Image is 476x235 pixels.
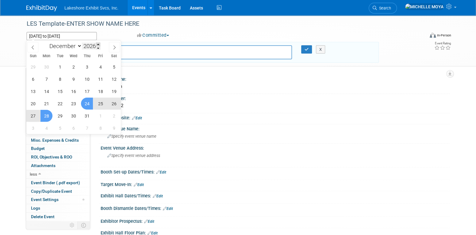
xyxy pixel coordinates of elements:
div: Exhibitor Prospectus: [101,217,450,225]
span: Search [377,6,391,10]
span: January 3, 2027 [27,122,39,134]
span: December 4, 2026 [94,61,106,73]
span: January 1, 2027 [94,110,106,122]
span: December 17, 2026 [81,85,93,97]
a: Edit [144,219,154,224]
span: Sun [26,54,40,58]
span: January 2, 2027 [108,110,120,122]
span: December 12, 2026 [108,73,120,85]
div: Client Name: [101,75,450,82]
span: Tue [53,54,67,58]
span: December 5, 2026 [108,61,120,73]
span: December 21, 2026 [40,98,52,110]
span: Delete Event [31,214,55,219]
a: ROI, Objectives & ROO [26,153,90,161]
img: ExhibitDay [26,5,57,11]
span: December 28, 2026 [40,110,52,122]
div: In-Person [437,33,451,38]
span: December 31, 2026 [81,110,93,122]
div: Event Venue Name: [101,124,450,132]
img: Format-Inperson.png [430,33,436,38]
div: Booth Dismantle Dates/Times: [101,204,450,212]
a: Search [369,3,397,13]
a: Edit [163,207,173,211]
div: 26-0102 [105,101,445,110]
span: December 20, 2026 [27,98,39,110]
span: December 1, 2026 [54,61,66,73]
input: Year [82,43,100,50]
span: Lakeshore Exhibit Svcs, Inc. [64,6,118,10]
div: Exhibit Hall Dates/Times: [101,191,450,199]
a: Event Settings [26,196,90,204]
span: Budget [31,146,45,151]
span: Event Settings [31,197,59,202]
span: Copy/Duplicate Event [31,189,72,194]
span: December 13, 2026 [27,85,39,97]
span: December 30, 2026 [67,110,79,122]
button: X [316,45,325,54]
span: December 10, 2026 [81,73,93,85]
div: LES Template-ENTER SHOW NAME HERE [25,18,415,29]
span: November 29, 2026 [27,61,39,73]
span: Event Binder (.pdf export) [31,180,80,185]
span: December 14, 2026 [40,85,52,97]
span: December 7, 2026 [40,73,52,85]
span: Logs [31,206,40,211]
div: Booth Set-up Dates/Times: [101,167,450,175]
span: January 4, 2027 [40,122,52,134]
span: December 25, 2026 [94,98,106,110]
span: December 22, 2026 [54,98,66,110]
img: MICHELLE MOYA [405,3,444,10]
span: January 5, 2027 [54,122,66,134]
span: January 9, 2027 [108,122,120,134]
span: December 2, 2026 [67,61,79,73]
a: Edit [153,194,163,198]
a: less [26,170,90,178]
span: December 24, 2026 [81,98,93,110]
div: Job Number: [101,94,450,102]
span: Thu [80,54,94,58]
a: Edit [132,116,142,120]
button: Committed [135,32,171,39]
span: December 9, 2026 [67,73,79,85]
span: December 16, 2026 [67,85,79,97]
span: December 18, 2026 [94,85,106,97]
div: Event Website: [101,113,450,121]
a: Event Binder (.pdf export) [26,179,90,187]
span: Sat [107,54,121,58]
a: Logs [26,204,90,212]
span: December 23, 2026 [67,98,79,110]
div: Event Rating [434,42,451,45]
span: Specify event venue address [107,153,160,158]
div: Event Format [388,32,451,41]
span: December 27, 2026 [27,110,39,122]
span: December 3, 2026 [81,61,93,73]
span: Modified Layout [83,199,84,200]
a: Edit [156,170,166,174]
span: Playbook [31,129,49,134]
span: January 7, 2027 [81,122,93,134]
span: ROI, Objectives & ROO [31,155,72,159]
span: January 8, 2027 [94,122,106,134]
a: Delete Event [26,213,90,221]
span: Fri [94,54,107,58]
span: Wed [67,54,80,58]
span: December 8, 2026 [54,73,66,85]
div: Target Move-In: [101,180,450,188]
span: December 6, 2026 [27,73,39,85]
select: Month [47,42,82,50]
td: Personalize Event Tab Strip [67,221,78,229]
div: Event Venue Address: [101,144,450,151]
span: Attachments [31,163,56,168]
a: Budget [26,144,90,153]
span: January 6, 2027 [67,122,79,134]
span: December 11, 2026 [94,73,106,85]
a: Misc. Expenses & Credits [26,136,90,144]
span: December 19, 2026 [108,85,120,97]
span: December 15, 2026 [54,85,66,97]
a: Copy/Duplicate Event [26,187,90,196]
td: Toggle Event Tabs [78,221,90,229]
span: Mon [40,54,53,58]
div: Archon [105,82,445,91]
span: Specify event venue name [107,134,156,139]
